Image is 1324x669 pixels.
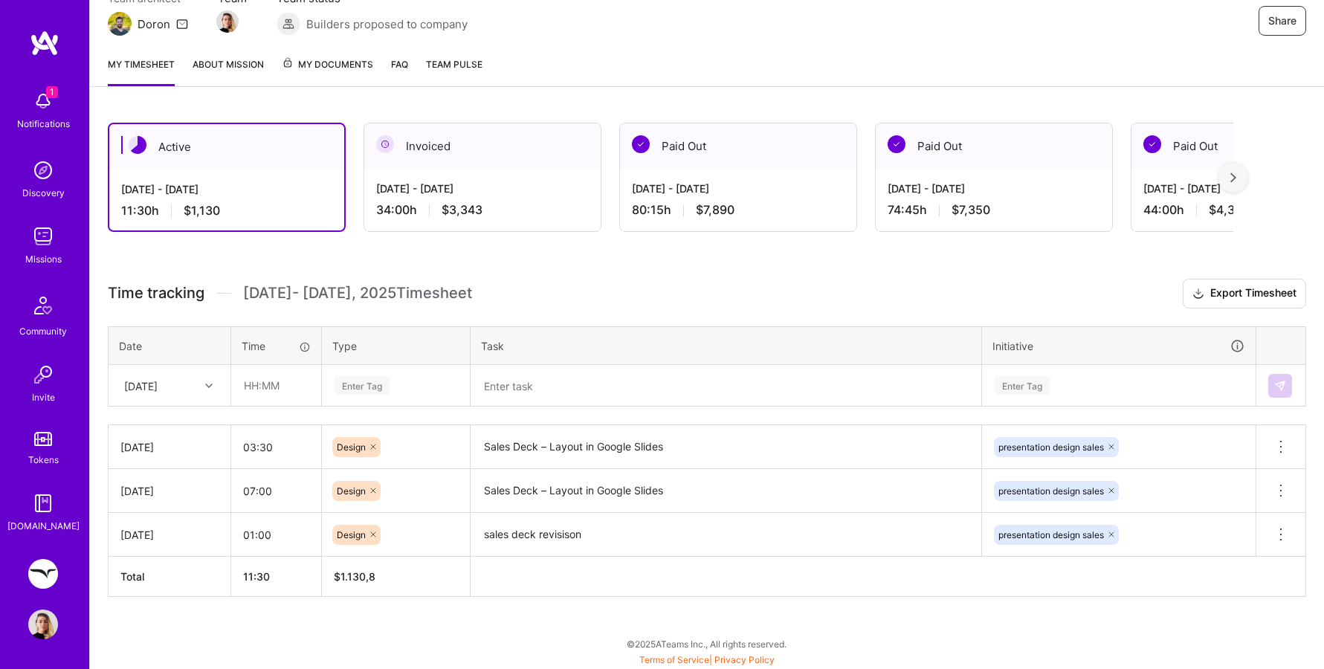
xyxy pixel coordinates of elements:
[231,515,321,555] input: HH:MM
[995,374,1050,397] div: Enter Tag
[1192,286,1204,302] i: icon Download
[714,654,775,665] a: Privacy Policy
[888,202,1100,218] div: 74:45 h
[337,442,366,453] span: Design
[472,514,980,555] textarea: sales deck revisison
[124,378,158,393] div: [DATE]
[472,471,980,511] textarea: Sales Deck – Layout in Google Slides
[471,326,982,365] th: Task
[184,203,220,219] span: $1,130
[7,518,80,534] div: [DOMAIN_NAME]
[32,390,55,405] div: Invite
[277,12,300,36] img: Builders proposed to company
[25,610,62,639] a: User Avatar
[1183,279,1306,308] button: Export Timesheet
[632,202,845,218] div: 80:15 h
[120,483,219,499] div: [DATE]
[231,471,321,511] input: HH:MM
[121,203,332,219] div: 11:30 h
[243,284,472,303] span: [DATE] - [DATE] , 2025 Timesheet
[46,86,58,98] span: 1
[376,202,589,218] div: 34:00 h
[108,12,132,36] img: Team Architect
[1209,202,1250,218] span: $4,326
[28,452,59,468] div: Tokens
[176,18,188,30] i: icon Mail
[322,326,471,365] th: Type
[28,155,58,185] img: discovery
[335,374,390,397] div: Enter Tag
[282,56,373,73] span: My Documents
[25,251,62,267] div: Missions
[376,181,589,196] div: [DATE] - [DATE]
[442,202,482,218] span: $3,343
[25,288,61,323] img: Community
[888,135,905,153] img: Paid Out
[216,10,239,33] img: Team Member Avatar
[205,382,213,390] i: icon Chevron
[1268,13,1296,28] span: Share
[89,625,1324,662] div: © 2025 ATeams Inc., All rights reserved.
[25,559,62,589] a: Freed: Marketing Designer
[28,488,58,518] img: guide book
[108,56,175,86] a: My timesheet
[109,124,344,169] div: Active
[28,360,58,390] img: Invite
[639,654,775,665] span: |
[1259,6,1306,36] button: Share
[992,337,1245,355] div: Initiative
[34,432,52,446] img: tokens
[364,123,601,169] div: Invoiced
[888,181,1100,196] div: [DATE] - [DATE]
[337,529,366,540] span: Design
[28,222,58,251] img: teamwork
[696,202,734,218] span: $7,890
[129,136,146,154] img: Active
[193,56,264,86] a: About Mission
[998,529,1104,540] span: presentation design sales
[639,654,709,665] a: Terms of Service
[1274,380,1286,392] img: Submit
[426,56,482,86] a: Team Pulse
[876,123,1112,169] div: Paid Out
[632,181,845,196] div: [DATE] - [DATE]
[120,439,219,455] div: [DATE]
[337,485,366,497] span: Design
[19,323,67,339] div: Community
[306,16,468,32] span: Builders proposed to company
[242,338,311,354] div: Time
[17,116,70,132] div: Notifications
[472,427,980,468] textarea: Sales Deck – Layout in Google Slides
[232,366,320,405] input: HH:MM
[1230,172,1236,183] img: right
[121,181,332,197] div: [DATE] - [DATE]
[120,527,219,543] div: [DATE]
[109,557,231,597] th: Total
[632,135,650,153] img: Paid Out
[376,135,394,153] img: Invoiced
[109,326,231,365] th: Date
[282,56,373,86] a: My Documents
[231,557,322,597] th: 11:30
[426,59,482,70] span: Team Pulse
[28,86,58,116] img: bell
[998,485,1104,497] span: presentation design sales
[231,427,321,467] input: HH:MM
[28,610,58,639] img: User Avatar
[108,284,204,303] span: Time tracking
[334,570,375,583] span: $ 1.130,8
[22,185,65,201] div: Discovery
[138,16,170,32] div: Doron
[952,202,990,218] span: $7,350
[1143,135,1161,153] img: Paid Out
[218,9,237,34] a: Team Member Avatar
[620,123,856,169] div: Paid Out
[30,30,59,56] img: logo
[998,442,1104,453] span: presentation design sales
[391,56,408,86] a: FAQ
[28,559,58,589] img: Freed: Marketing Designer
